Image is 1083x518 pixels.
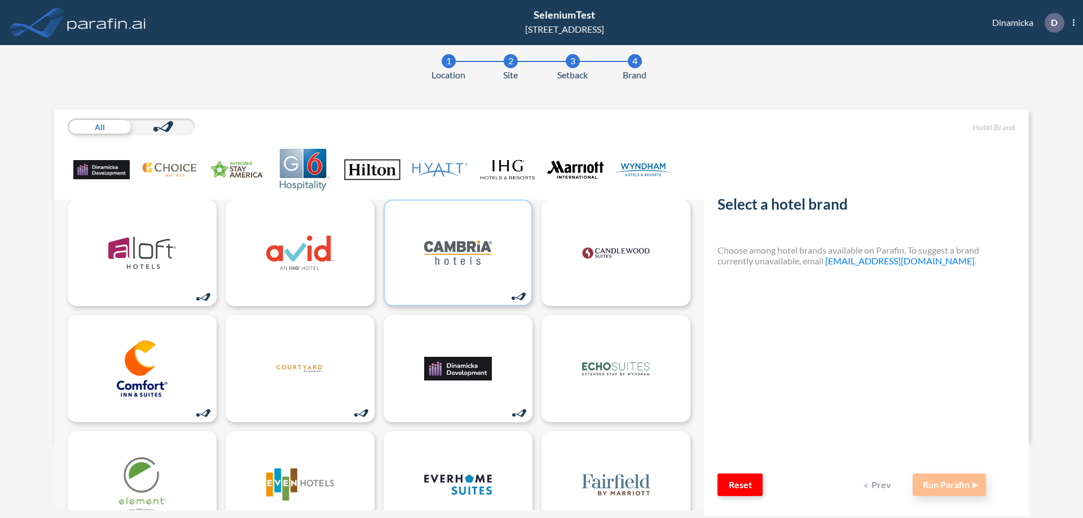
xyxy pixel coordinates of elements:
img: G6 Hospitality [276,149,333,191]
span: SeleniumTest [534,8,595,21]
img: logo [65,11,148,34]
img: logo [424,457,492,513]
span: Setback [557,68,588,82]
img: Marriott [547,149,604,191]
h2: Select a hotel brand [717,196,1015,218]
img: logo [582,457,650,513]
span: Location [432,68,465,82]
button: Run Parafin [913,473,986,496]
span: Site [503,68,518,82]
img: Wyndham [615,149,671,191]
a: [EMAIL_ADDRESS][DOMAIN_NAME] [825,255,975,266]
img: logo [266,457,334,513]
p: D [1051,17,1058,28]
img: logo [424,340,492,397]
img: logo [266,340,334,397]
img: Extended Stay America [209,149,265,191]
h5: Hotel Brand [717,123,1015,132]
img: .Dev Family [73,149,130,191]
img: logo [108,225,176,281]
div: [STREET_ADDRESS] [525,23,604,36]
img: logo [108,340,176,397]
img: Choice [141,149,197,191]
img: logo [424,225,492,281]
div: Dinamicka [975,13,1075,33]
h4: Choose among hotel brands available on Parafin. To suggest a brand currently unavailable, email . [717,245,1015,266]
div: 4 [628,54,642,68]
div: 1 [442,54,456,68]
img: logo [266,225,334,281]
button: Reset [717,473,763,496]
img: Hilton [344,149,400,191]
div: 3 [566,54,580,68]
img: logo [582,340,650,397]
img: IHG [479,149,536,191]
img: logo [582,225,650,281]
button: Prev [856,473,901,496]
img: Hyatt [412,149,468,191]
div: All [68,118,131,135]
img: logo [108,457,176,513]
span: Brand [623,68,646,82]
div: 2 [504,54,518,68]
